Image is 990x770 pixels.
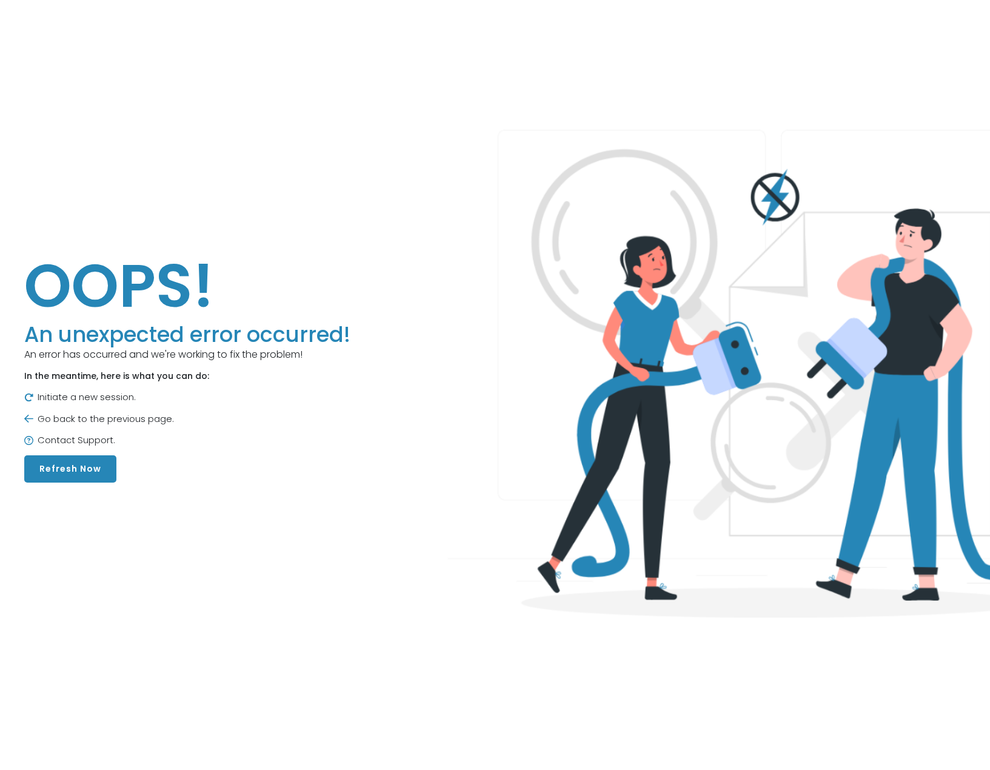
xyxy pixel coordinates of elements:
p: Contact Support. [24,434,350,447]
p: In the meantime, here is what you can do: [24,370,350,383]
button: Refresh Now [24,455,116,483]
p: Initiate a new session. [24,390,350,404]
p: An error has occurred and we're working to fix the problem! [24,347,350,362]
h3: An unexpected error occurred! [24,322,350,347]
h1: OOPS! [24,249,350,322]
p: Go back to the previous page. [24,412,350,426]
